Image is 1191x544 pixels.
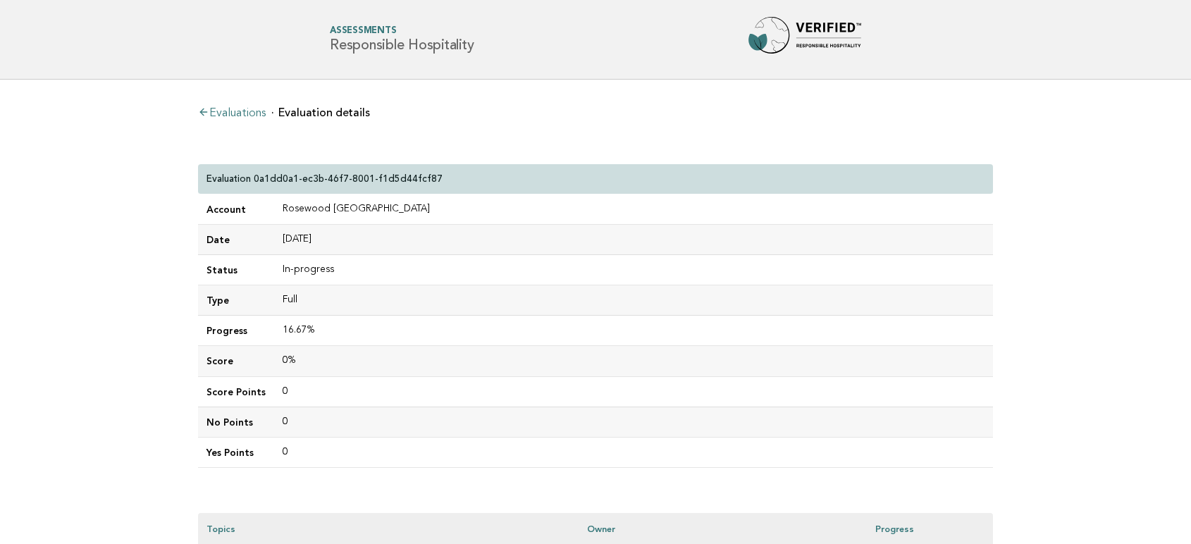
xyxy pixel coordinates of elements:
[198,255,274,285] td: Status
[274,346,993,376] td: 0%
[274,407,993,437] td: 0
[330,27,474,53] h1: Responsible Hospitality
[274,437,993,467] td: 0
[198,437,274,467] td: Yes Points
[274,194,993,225] td: Rosewood [GEOGRAPHIC_DATA]
[198,194,274,225] td: Account
[198,407,274,437] td: No Points
[206,173,443,185] p: Evaluation 0a1dd0a1-ec3b-46f7-8001-f1d5d44fcf87
[274,255,993,285] td: In-progress
[198,316,274,346] td: Progress
[198,108,266,119] a: Evaluations
[198,225,274,255] td: Date
[198,376,274,407] td: Score Points
[274,285,993,316] td: Full
[748,17,861,62] img: Forbes Travel Guide
[198,346,274,376] td: Score
[198,285,274,316] td: Type
[330,27,474,36] span: Assessments
[274,316,993,346] td: 16.67%
[274,225,993,255] td: [DATE]
[274,376,993,407] td: 0
[271,107,370,118] li: Evaluation details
